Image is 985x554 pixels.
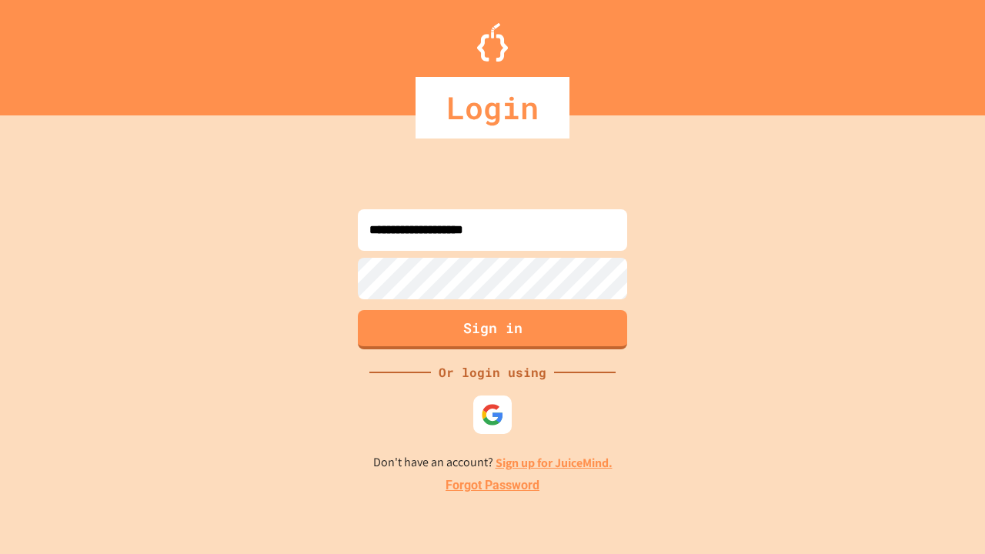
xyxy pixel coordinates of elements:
p: Don't have an account? [373,453,613,472]
img: google-icon.svg [481,403,504,426]
img: Logo.svg [477,23,508,62]
a: Forgot Password [446,476,539,495]
div: Or login using [431,363,554,382]
a: Sign up for JuiceMind. [496,455,613,471]
button: Sign in [358,310,627,349]
div: Login [416,77,569,138]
